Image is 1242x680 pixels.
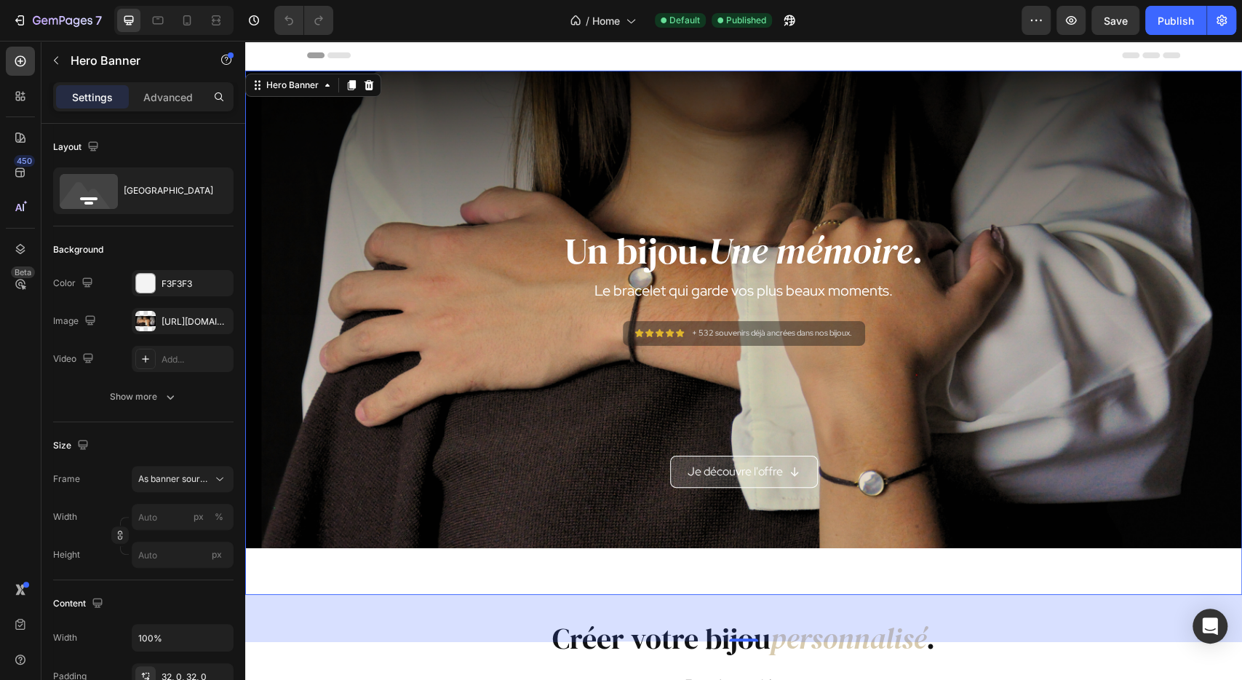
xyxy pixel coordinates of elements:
[1,237,995,263] p: Le bracelet qui garde vos plus beaux moments.
[162,315,230,328] div: [URL][DOMAIN_NAME]
[1193,609,1227,644] div: Open Intercom Messenger
[138,473,210,486] span: As banner source
[53,510,77,523] label: Width
[72,90,113,105] p: Settings
[53,384,234,410] button: Show more
[71,52,194,69] p: Hero Banner
[215,510,223,523] div: %
[425,415,573,448] a: Je découvre l'offre
[442,421,538,442] p: Je découvre l'offre
[274,6,333,35] div: Undo/Redo
[1104,15,1128,27] span: Save
[53,138,102,157] div: Layout
[245,41,1242,680] iframe: Design area
[726,14,766,27] span: Published
[11,266,35,278] div: Beta
[132,625,233,651] input: Auto
[1145,6,1206,35] button: Publish
[53,274,96,293] div: Color
[53,243,103,256] div: Background
[124,174,212,207] div: [GEOGRAPHIC_DATA]
[132,466,234,492] button: As banner source
[53,312,99,331] div: Image
[212,549,222,560] span: px
[463,185,678,235] i: Une mémoire.
[132,542,234,568] input: px
[1158,13,1194,28] div: Publish
[53,436,92,456] div: Size
[447,285,607,300] p: + 532 souvenirs déjà ancrées dans nos bijoux.
[669,14,700,27] span: Default
[18,38,76,51] div: Hero Banner
[53,548,80,561] label: Height
[162,353,230,366] div: Add...
[53,349,97,369] div: Video
[194,510,204,523] div: px
[6,6,108,35] button: 7
[53,631,77,644] div: Width
[1,633,995,655] p: En seulement 4 étapes.
[53,473,80,486] label: Frame
[14,155,35,167] div: 450
[143,90,193,105] p: Advanced
[110,390,178,404] div: Show more
[586,13,589,28] span: /
[132,504,234,530] input: px%
[592,13,620,28] span: Home
[95,12,102,29] p: 7
[190,508,207,526] button: %
[1091,6,1139,35] button: Save
[162,277,230,290] div: F3F3F3
[210,508,228,526] button: px
[53,594,106,614] div: Content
